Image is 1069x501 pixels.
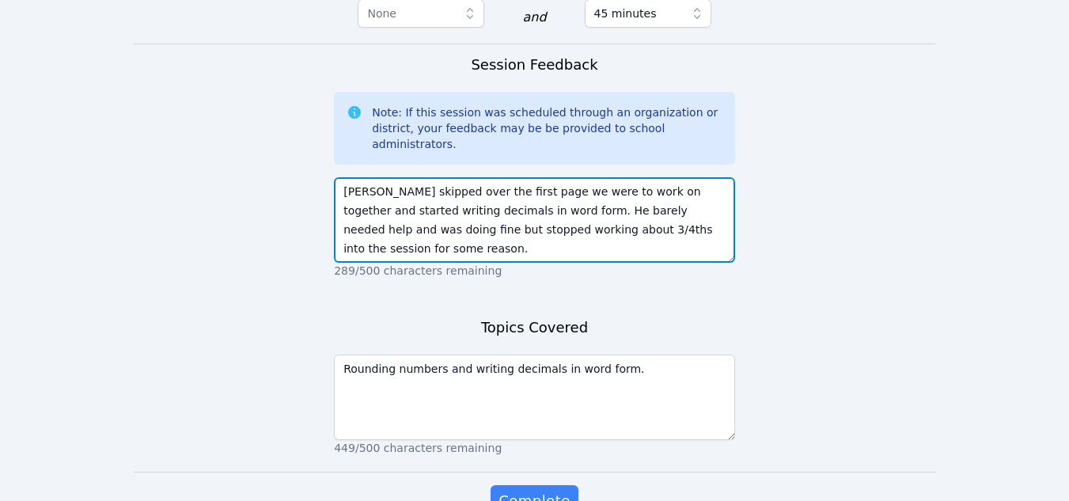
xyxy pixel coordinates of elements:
h3: Topics Covered [481,317,588,339]
span: None [367,7,396,20]
textarea: Rounding numbers and writing decimals in word form. [334,355,735,440]
h3: Session Feedback [471,54,597,76]
div: Note: If this session was scheduled through an organization or district, your feedback may be be ... [372,104,722,152]
p: 289/500 characters remaining [334,263,735,279]
span: 45 minutes [594,4,657,23]
textarea: [PERSON_NAME] skipped over the first page we were to work on together and started writing decimal... [334,177,735,263]
p: 449/500 characters remaining [334,440,735,456]
div: and [522,8,546,27]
